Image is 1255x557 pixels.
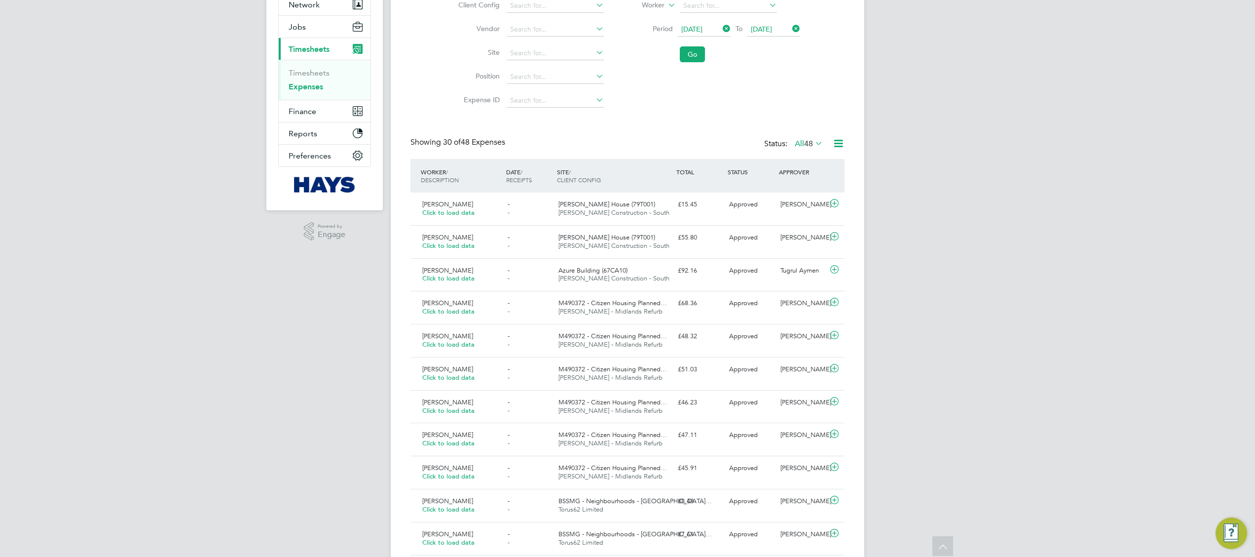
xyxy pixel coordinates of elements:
[422,241,475,250] span: Click to load data
[508,373,510,382] span: -
[422,497,473,505] span: [PERSON_NAME]
[422,208,475,217] span: Click to load data
[508,332,510,340] span: -
[1216,517,1247,549] button: Engage Resource Center
[508,233,510,241] span: -
[455,24,500,33] label: Vendor
[507,94,604,108] input: Search for...
[674,427,725,443] div: £47.11
[289,44,330,54] span: Timesheets
[558,431,667,439] span: M490372 - Citizen Housing Planned…
[674,197,725,213] div: £15.45
[508,340,510,349] span: -
[776,263,828,279] div: Tugrul Aymen
[508,274,510,282] span: -
[729,365,758,373] span: Approved
[520,168,522,176] span: /
[446,168,448,176] span: /
[674,328,725,345] div: £48.32
[729,464,758,472] span: Approved
[558,538,603,547] span: Torus62 Limited
[776,230,828,246] div: [PERSON_NAME]
[729,299,758,307] span: Approved
[422,472,475,480] span: Click to load data
[443,137,461,147] span: 30 of
[558,241,669,250] span: [PERSON_NAME] Construction - South
[508,299,510,307] span: -
[674,395,725,411] div: £46.23
[776,328,828,345] div: [PERSON_NAME]
[508,431,510,439] span: -
[558,208,669,217] span: [PERSON_NAME] Construction - South
[558,497,712,505] span: BSSMG - Neighbourhoods - [GEOGRAPHIC_DATA]…
[558,233,655,241] span: [PERSON_NAME] House (79T001)
[558,406,663,415] span: [PERSON_NAME] - Midlands Refurb
[558,398,667,406] span: M490372 - Citizen Housing Planned…
[558,274,669,282] span: [PERSON_NAME] Construction - South
[508,406,510,415] span: -
[422,530,473,538] span: [PERSON_NAME]
[733,22,745,35] span: To
[422,340,475,349] span: Click to load data
[422,398,473,406] span: [PERSON_NAME]
[680,46,705,62] button: Go
[508,505,510,514] span: -
[554,163,674,189] div: SITE
[289,22,306,32] span: Jobs
[289,68,330,78] a: Timesheets
[279,60,370,100] div: Timesheets
[278,177,371,193] a: Go to home page
[558,464,667,472] span: M490372 - Citizen Housing Planned…
[422,505,475,514] span: Click to load data
[294,177,356,193] img: hays-logo-retina.png
[507,23,604,37] input: Search for...
[508,538,510,547] span: -
[422,299,473,307] span: [PERSON_NAME]
[674,493,725,510] div: £8.48
[804,139,813,149] span: 48
[289,107,316,116] span: Finance
[279,145,370,166] button: Preferences
[751,25,772,34] span: [DATE]
[729,530,758,538] span: Approved
[279,122,370,144] button: Reports
[674,163,725,181] div: TOTAL
[422,373,475,382] span: Click to load data
[455,48,500,57] label: Site
[729,398,758,406] span: Approved
[729,431,758,439] span: Approved
[558,530,712,538] span: BSSMG - Neighbourhoods - [GEOGRAPHIC_DATA]…
[558,340,663,349] span: [PERSON_NAME] - Midlands Refurb
[729,497,758,505] span: Approved
[421,176,459,184] span: DESCRIPTION
[507,70,604,84] input: Search for...
[279,100,370,122] button: Finance
[558,200,655,208] span: [PERSON_NAME] House (79T001)
[776,197,828,213] div: [PERSON_NAME]
[558,307,663,316] span: [PERSON_NAME] - Midlands Refurb
[674,295,725,312] div: £68.36
[674,361,725,378] div: £51.03
[729,332,758,340] span: Approved
[508,439,510,447] span: -
[504,163,555,189] div: DATE
[776,163,828,181] div: APPROVER
[729,233,758,241] span: Approved
[508,365,510,373] span: -
[422,233,473,241] span: [PERSON_NAME]
[418,163,504,189] div: WORKER
[569,168,571,176] span: /
[674,526,725,543] div: £7.61
[508,497,510,505] span: -
[422,266,473,275] span: [PERSON_NAME]
[558,472,663,480] span: [PERSON_NAME] - Midlands Refurb
[776,526,828,543] div: [PERSON_NAME]
[729,266,758,275] span: Approved
[628,24,673,33] label: Period
[508,307,510,316] span: -
[422,307,475,316] span: Click to load data
[776,427,828,443] div: [PERSON_NAME]
[422,365,473,373] span: [PERSON_NAME]
[674,460,725,477] div: £45.91
[764,137,825,151] div: Status:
